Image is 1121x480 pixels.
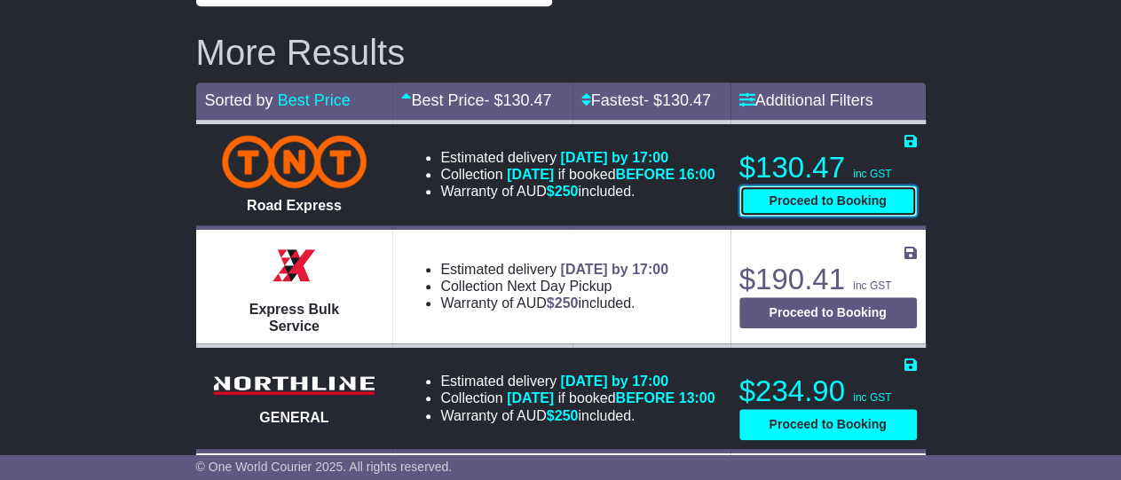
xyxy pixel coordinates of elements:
span: GENERAL [259,410,328,425]
li: Warranty of AUD included. [440,183,714,200]
span: Express Bulk Service [249,302,339,334]
span: - $ [643,91,711,109]
a: Additional Filters [739,91,873,109]
button: Proceed to Booking [739,297,917,328]
span: Sorted by [205,91,273,109]
span: 250 [555,295,579,311]
span: [DATE] by 17:00 [560,150,668,165]
span: inc GST [853,279,891,292]
p: $130.47 [739,150,917,185]
a: Best Price- $130.47 [401,91,551,109]
a: Best Price [278,91,351,109]
span: if booked [507,167,714,182]
span: [DATE] [507,167,554,182]
li: Estimated delivery [440,261,668,278]
img: Northline Distribution: GENERAL [205,371,383,400]
a: Fastest- $130.47 [581,91,711,109]
span: BEFORE [615,390,675,405]
span: 250 [555,184,579,199]
span: $ [547,295,579,311]
p: $234.90 [739,374,917,409]
span: 13:00 [679,390,715,405]
span: 16:00 [679,167,715,182]
span: $ [547,184,579,199]
li: Warranty of AUD included. [440,407,714,424]
span: - $ [484,91,551,109]
span: © One World Courier 2025. All rights reserved. [196,460,453,474]
h2: More Results [196,33,926,72]
span: 130.47 [662,91,711,109]
img: Border Express: Express Bulk Service [267,239,320,292]
span: $ [547,408,579,423]
span: 250 [555,408,579,423]
span: BEFORE [615,167,675,182]
span: Road Express [247,198,342,213]
button: Proceed to Booking [739,409,917,440]
li: Warranty of AUD included. [440,295,668,311]
span: [DATE] by 17:00 [560,374,668,389]
span: 130.47 [502,91,551,109]
li: Estimated delivery [440,373,714,390]
span: inc GST [853,168,891,180]
span: [DATE] by 17:00 [560,262,668,277]
span: if booked [507,390,714,405]
span: inc GST [853,391,891,404]
span: [DATE] [507,390,554,405]
li: Collection [440,166,714,183]
li: Estimated delivery [440,149,714,166]
span: Next Day Pickup [507,279,612,294]
button: Proceed to Booking [739,185,917,216]
li: Collection [440,390,714,406]
p: $190.41 [739,262,917,297]
img: TNT Domestic: Road Express [222,135,367,188]
li: Collection [440,278,668,295]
